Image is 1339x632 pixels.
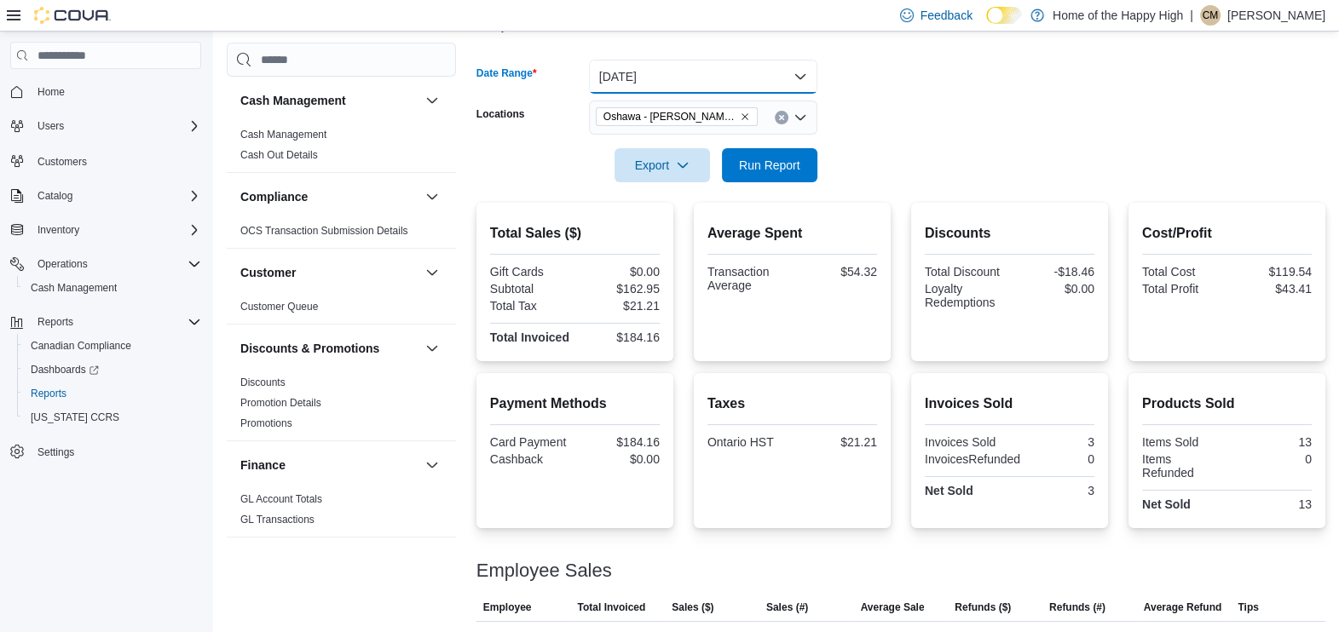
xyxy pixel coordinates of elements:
[578,435,660,449] div: $184.16
[1230,452,1312,466] div: 0
[1142,394,1312,414] h2: Products Sold
[240,264,418,281] button: Customer
[17,358,208,382] a: Dashboards
[38,223,79,237] span: Inventory
[1142,223,1312,244] h2: Cost/Profit
[1144,600,1222,614] span: Average Refund
[795,435,877,449] div: $21.21
[31,281,117,295] span: Cash Management
[34,7,111,24] img: Cova
[31,186,201,206] span: Catalog
[925,452,1020,466] div: InvoicesRefunded
[1013,484,1094,497] div: 3
[795,265,877,279] div: $54.32
[240,300,318,313] span: Customer Queue
[38,189,72,203] span: Catalog
[578,265,660,279] div: $0.00
[3,310,208,334] button: Reports
[490,330,569,344] strong: Total Invoiced
[986,24,987,25] span: Dark Mode
[240,457,286,474] h3: Finance
[707,223,877,244] h2: Average Spent
[240,397,321,409] a: Promotion Details
[577,600,645,614] span: Total Invoiced
[483,600,532,614] span: Employee
[227,124,456,172] div: Cash Management
[10,72,201,508] nav: Complex example
[24,383,201,404] span: Reports
[422,262,442,283] button: Customer
[3,114,208,138] button: Users
[707,435,789,449] div: Ontario HST
[227,296,456,324] div: Customer
[240,149,318,161] a: Cash Out Details
[490,223,660,244] h2: Total Sales ($)
[31,81,201,102] span: Home
[775,111,788,124] button: Clear input
[986,7,1022,25] input: Dark Mode
[38,155,87,169] span: Customers
[227,372,456,440] div: Discounts & Promotions
[3,440,208,464] button: Settings
[38,257,88,271] span: Operations
[31,442,81,463] a: Settings
[861,600,925,614] span: Average Sale
[240,513,315,526] span: GL Transactions
[1230,282,1312,296] div: $43.41
[240,396,321,410] span: Promotion Details
[17,405,208,429] button: [US_STATE] CCRS
[240,493,322,505] a: GL Account Totals
[31,82,72,102] a: Home
[490,435,572,449] div: Card Payment
[240,188,418,205] button: Compliance
[476,66,537,80] label: Date Range
[240,92,418,109] button: Cash Management
[240,417,292,429] a: Promotions
[3,148,208,173] button: Customers
[1203,5,1219,26] span: CM
[1053,5,1183,26] p: Home of the Happy High
[240,417,292,430] span: Promotions
[596,107,758,126] span: Oshawa - Gibb St - Friendly Stranger
[17,334,208,358] button: Canadian Compliance
[31,339,131,353] span: Canadian Compliance
[31,312,80,332] button: Reports
[240,225,408,237] a: OCS Transaction Submission Details
[31,363,99,376] span: Dashboards
[3,252,208,276] button: Operations
[422,338,442,359] button: Discounts & Promotions
[240,457,418,474] button: Finance
[578,299,660,313] div: $21.21
[38,85,65,99] span: Home
[240,492,322,506] span: GL Account Totals
[31,312,201,332] span: Reports
[38,445,74,459] span: Settings
[476,560,612,581] h3: Employee Sales
[31,254,201,274] span: Operations
[1142,497,1191,511] strong: Net Sold
[1027,452,1094,466] div: 0
[476,107,525,121] label: Locations
[490,265,572,279] div: Gift Cards
[240,301,318,313] a: Customer Queue
[794,111,807,124] button: Open list of options
[31,220,86,240] button: Inventory
[615,148,710,182] button: Export
[240,376,286,388] a: Discounts
[1049,600,1105,614] span: Refunds (#)
[1238,600,1258,614] span: Tips
[240,514,315,526] a: GL Transactions
[240,264,296,281] h3: Customer
[1142,435,1224,449] div: Items Sold
[24,336,201,356] span: Canadian Compliance
[3,79,208,104] button: Home
[24,278,201,298] span: Cash Management
[24,383,73,404] a: Reports
[1190,5,1193,26] p: |
[1142,452,1224,480] div: Items Refunded
[38,315,73,329] span: Reports
[1200,5,1221,26] div: Carson MacDonald
[227,489,456,537] div: Finance
[31,186,79,206] button: Catalog
[578,452,660,466] div: $0.00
